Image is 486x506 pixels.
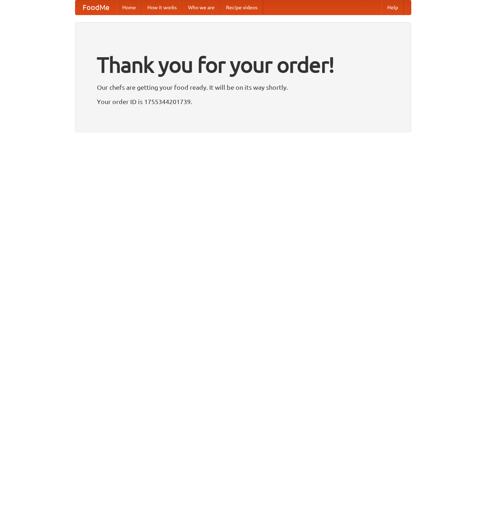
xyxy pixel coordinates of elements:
p: Your order ID is 1755344201739. [97,96,389,107]
h1: Thank you for your order! [97,48,389,82]
p: Our chefs are getting your food ready. It will be on its way shortly. [97,82,389,93]
a: Recipe videos [220,0,263,15]
a: Home [117,0,142,15]
a: How it works [142,0,182,15]
a: Who we are [182,0,220,15]
a: FoodMe [75,0,117,15]
a: Help [382,0,404,15]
